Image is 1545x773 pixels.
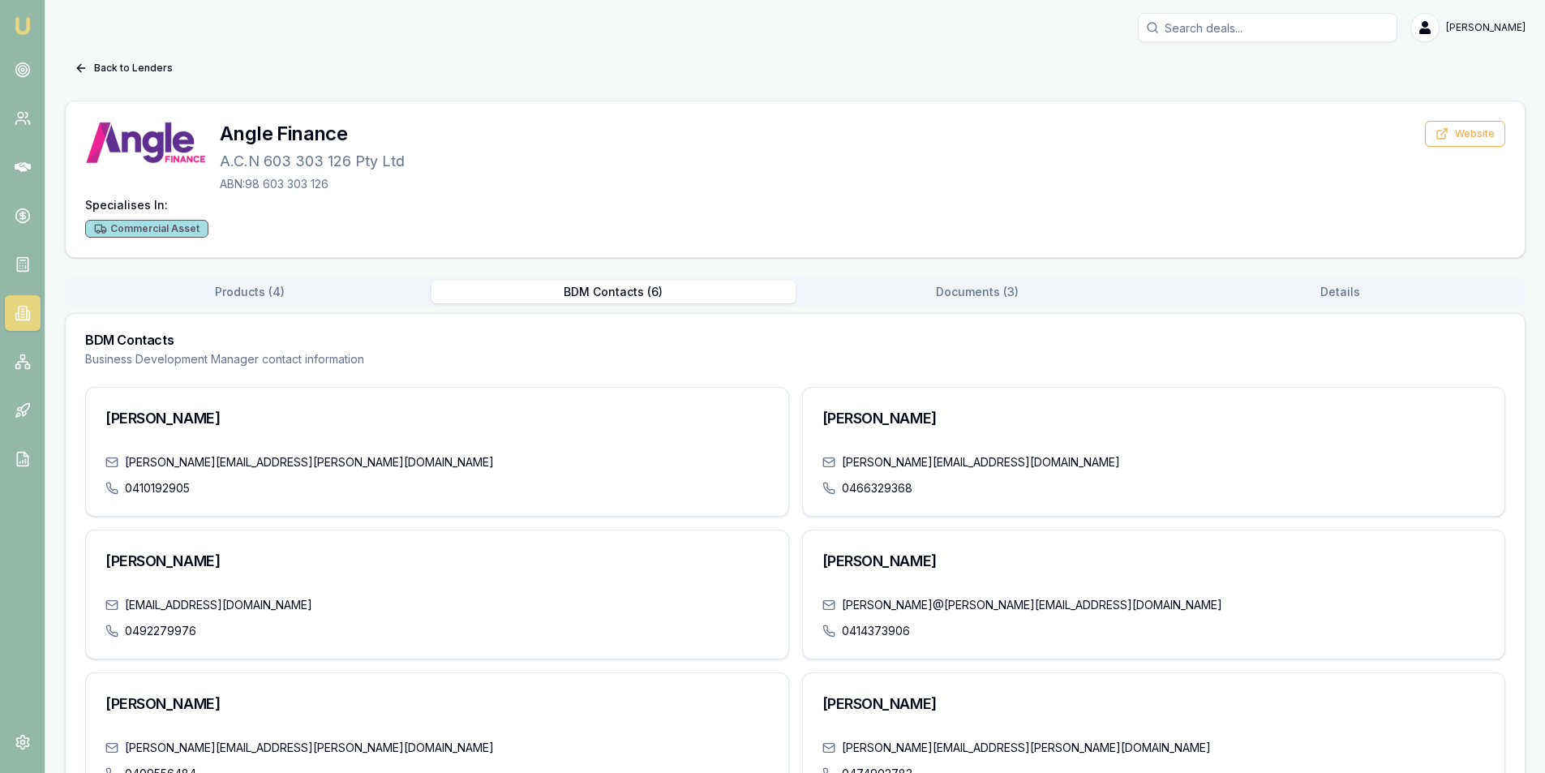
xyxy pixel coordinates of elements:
div: Commercial Asset [85,220,208,238]
button: Documents ( 3 ) [796,281,1159,303]
h3: [PERSON_NAME] [822,407,1486,430]
h3: [PERSON_NAME] [105,693,769,715]
a: 0466329368 [842,480,912,496]
a: 0492279976 [125,623,196,639]
a: [PERSON_NAME]@[PERSON_NAME][EMAIL_ADDRESS][DOMAIN_NAME] [842,597,1222,613]
span: [PERSON_NAME] [1446,21,1526,34]
p: A.C.N 603 303 126 Pty Ltd [220,150,405,173]
img: Angle Finance logo [85,121,207,164]
button: Back to Lenders [65,55,182,81]
a: [PERSON_NAME][EMAIL_ADDRESS][DOMAIN_NAME] [842,454,1120,470]
button: Website [1425,121,1505,147]
img: emu-icon-u.png [13,16,32,36]
input: Search deals [1138,13,1397,42]
a: [PERSON_NAME][EMAIL_ADDRESS][PERSON_NAME][DOMAIN_NAME] [125,454,494,470]
h3: [PERSON_NAME] [822,550,1486,573]
h4: Specialises In: [85,197,1505,213]
a: 0410192905 [125,480,190,496]
h3: BDM Contacts [85,333,1505,346]
h3: [PERSON_NAME] [822,693,1486,715]
h3: [PERSON_NAME] [105,550,769,573]
h3: Angle Finance [220,121,405,147]
a: 0414373906 [842,623,910,639]
p: ABN: 98 603 303 126 [220,176,405,192]
a: [PERSON_NAME][EMAIL_ADDRESS][PERSON_NAME][DOMAIN_NAME] [125,740,494,756]
a: [PERSON_NAME][EMAIL_ADDRESS][PERSON_NAME][DOMAIN_NAME] [842,740,1211,756]
h3: [PERSON_NAME] [105,407,769,430]
button: BDM Contacts ( 6 ) [431,281,795,303]
p: Business Development Manager contact information [85,351,1505,367]
button: Details [1159,281,1522,303]
button: Products ( 4 ) [68,281,431,303]
a: [EMAIL_ADDRESS][DOMAIN_NAME] [125,597,312,613]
